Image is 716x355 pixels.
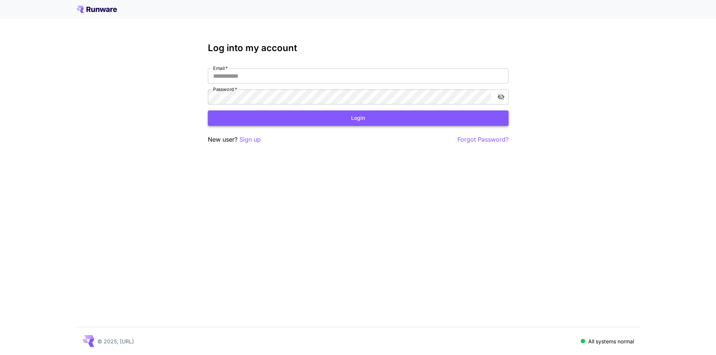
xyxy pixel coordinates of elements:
p: New user? [208,135,261,144]
button: Sign up [239,135,261,144]
p: All systems normal [588,337,634,345]
label: Email [213,65,228,71]
button: Login [208,110,509,126]
label: Password [213,86,237,92]
button: Forgot Password? [457,135,509,144]
h3: Log into my account [208,43,509,53]
p: © 2025, [URL] [97,337,134,345]
button: toggle password visibility [494,90,508,104]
